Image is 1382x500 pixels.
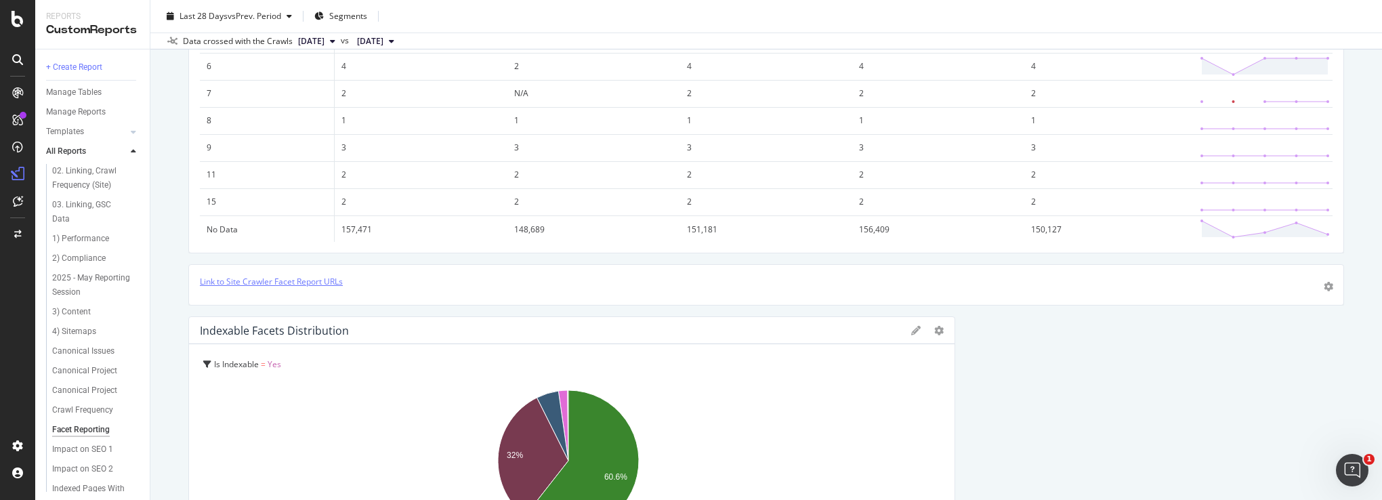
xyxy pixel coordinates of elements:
a: Manage Tables [46,85,140,100]
td: 1 [852,107,1024,134]
td: 11 [200,161,334,188]
div: All Reports [46,144,86,159]
div: 03. Linking, GSC Data [52,198,127,226]
a: 2025 - May Reporting Session [52,271,140,299]
span: = [261,358,266,370]
td: 15 [200,188,334,215]
div: Manage Tables [46,85,102,100]
div: Link to Site Crawler Facet Report URLs [188,264,1344,306]
button: [DATE] [293,33,341,49]
a: Manage Reports [46,105,140,119]
td: 2 [334,161,507,188]
td: 9 [200,134,334,161]
td: 3 [1024,134,1197,161]
td: 1 [507,107,679,134]
td: 156,409 [852,215,1024,243]
div: Canonical Issues [52,344,114,358]
div: gear [1324,282,1333,291]
div: Canonical Project [52,364,117,378]
button: Segments [309,5,373,27]
td: 3 [334,134,507,161]
td: 2 [507,161,679,188]
span: 1 [1364,454,1375,465]
a: Canonical Project [52,383,140,398]
div: 4) Sitemaps [52,325,96,339]
td: 2 [1024,80,1197,107]
span: Is Indexable [214,358,259,370]
a: 4) Sitemaps [52,325,140,339]
td: 2 [680,80,852,107]
td: 8 [200,107,334,134]
div: + Create Report [46,60,102,75]
span: 2025 Aug. 11th [357,35,383,47]
td: 2 [852,188,1024,215]
span: vs [341,35,352,47]
a: Impact on SEO 1 [52,442,140,457]
div: CustomReports [46,22,139,38]
div: Impact on SEO 1 [52,442,113,457]
a: Crawl Frequency [52,403,140,417]
td: 7 [200,80,334,107]
td: 1 [334,107,507,134]
a: Impact on SEO 2 [52,462,140,476]
div: Canonical Project [52,383,117,398]
span: Last 28 Days [180,10,228,22]
div: Impact on SEO 2 [52,462,113,476]
td: 2 [507,53,679,80]
td: 3 [852,134,1024,161]
div: 02. Linking, Crawl Frequency (Site) [52,164,131,192]
td: 4 [852,53,1024,80]
a: Canonical Project [52,364,140,378]
div: Data crossed with the Crawls [183,35,293,47]
td: 148,689 [507,215,679,243]
a: Canonical Issues [52,344,140,358]
div: 2) Compliance [52,251,106,266]
span: Segments [329,10,367,22]
td: 2 [680,161,852,188]
iframe: Intercom live chat [1336,454,1368,486]
td: 2 [852,161,1024,188]
text: 32% [507,451,523,460]
a: Templates [46,125,127,139]
div: gear [934,326,944,335]
td: 1 [1024,107,1197,134]
div: Templates [46,125,84,139]
a: + Create Report [46,60,140,75]
span: 2025 Sep. 8th [298,35,324,47]
span: Yes [268,358,281,370]
a: Link to Site Crawler Facet Report URLs [200,276,343,287]
text: 60.6% [604,472,627,482]
td: 2 [1024,161,1197,188]
td: 3 [680,134,852,161]
div: Manage Reports [46,105,106,119]
td: N/A [507,80,679,107]
div: Indexable facets Distribution [200,324,349,337]
a: Facet Reporting [52,423,140,437]
td: No Data [200,215,334,243]
div: 1) Performance [52,232,109,246]
td: 2 [334,188,507,215]
td: 151,181 [680,215,852,243]
td: 2 [852,80,1024,107]
a: 02. Linking, Crawl Frequency (Site) [52,164,140,192]
a: All Reports [46,144,127,159]
a: 2) Compliance [52,251,140,266]
td: 3 [507,134,679,161]
td: 6 [200,53,334,80]
div: 2025 - May Reporting Session [52,271,131,299]
td: 2 [507,188,679,215]
td: 2 [1024,188,1197,215]
a: 3) Content [52,305,140,319]
td: 157,471 [334,215,507,243]
td: 4 [1024,53,1197,80]
div: Reports [46,11,139,22]
td: 1 [680,107,852,134]
div: 3) Content [52,305,91,319]
button: [DATE] [352,33,400,49]
td: 2 [680,188,852,215]
td: 4 [334,53,507,80]
a: 1) Performance [52,232,140,246]
td: 150,127 [1024,215,1197,243]
td: 4 [680,53,852,80]
td: 2 [334,80,507,107]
